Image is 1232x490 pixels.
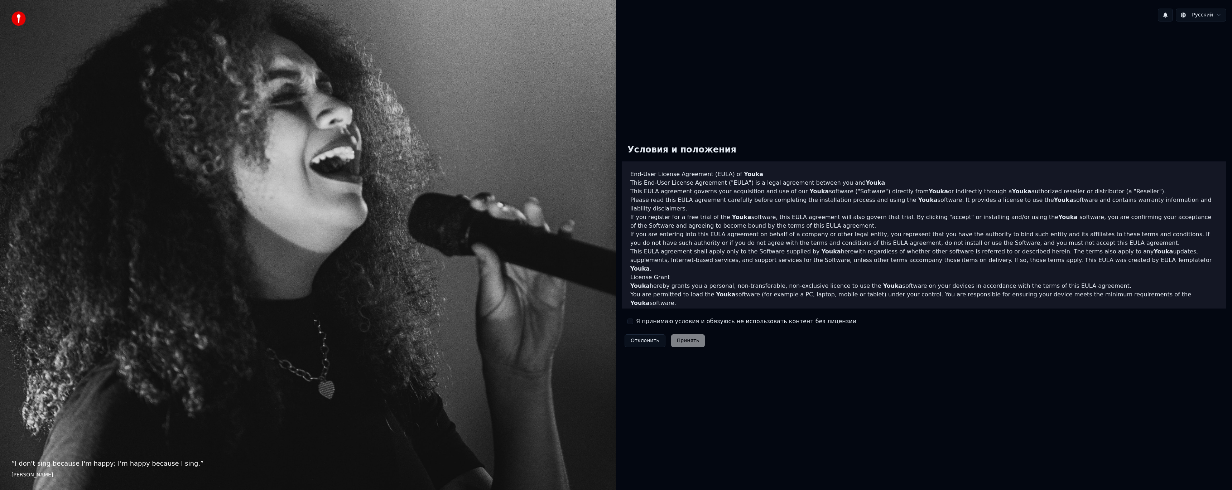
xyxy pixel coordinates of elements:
p: “ I don't sing because I'm happy; I'm happy because I sing. ” [11,459,605,469]
p: This End-User License Agreement ("EULA") is a legal agreement between you and [630,179,1218,187]
footer: [PERSON_NAME] [11,471,605,479]
p: Please read this EULA agreement carefully before completing the installation process and using th... [630,196,1218,213]
button: Отклонить [625,334,665,347]
img: youka [11,11,26,26]
span: Youka [1012,188,1031,195]
span: Youka [1054,197,1073,203]
span: Youka [630,265,650,272]
h3: End-User License Agreement (EULA) of [630,170,1218,179]
p: You are permitted to load the software (for example a PC, laptop, mobile or tablet) under your co... [630,290,1218,307]
span: Youka [929,188,948,195]
span: Youka [883,282,903,289]
span: Youka [1154,248,1173,255]
p: You are not permitted to: [630,307,1218,316]
span: Youka [744,171,763,178]
a: EULA Template [1161,257,1204,263]
p: hereby grants you a personal, non-transferable, non-exclusive licence to use the software on your... [630,282,1218,290]
p: If you are entering into this EULA agreement on behalf of a company or other legal entity, you re... [630,230,1218,247]
label: Я принимаю условия и обязуюсь не использовать контент без лицензии [636,317,856,326]
span: Youka [630,282,650,289]
div: Условия и положения [622,139,742,161]
p: This EULA agreement shall apply only to the Software supplied by herewith regardless of whether o... [630,247,1218,273]
h3: License Grant [630,273,1218,282]
span: Youka [822,248,841,255]
span: Youka [716,291,735,298]
span: Youka [732,214,751,220]
span: Youka [918,197,938,203]
p: This EULA agreement governs your acquisition and use of our software ("Software") directly from o... [630,187,1218,196]
span: Youka [630,300,650,306]
span: Youka [866,179,885,186]
p: If you register for a free trial of the software, this EULA agreement will also govern that trial... [630,213,1218,230]
span: Youka [1058,214,1078,220]
span: Youka [809,188,829,195]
